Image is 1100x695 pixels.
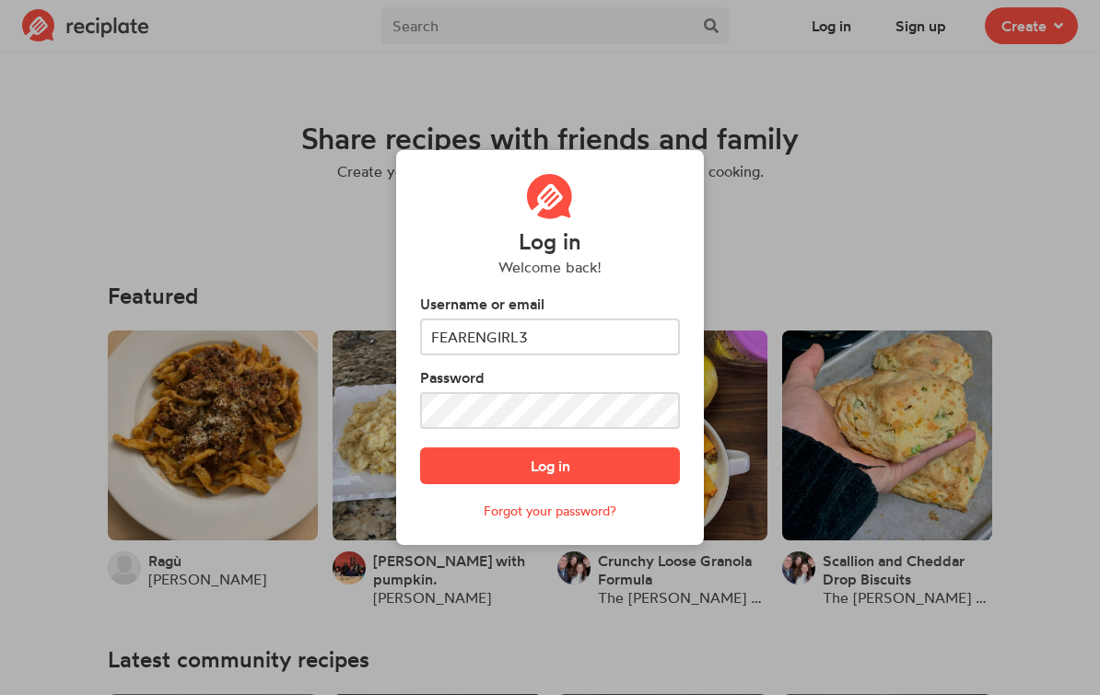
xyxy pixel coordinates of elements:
img: Reciplate [527,174,573,220]
a: Forgot your password? [484,503,616,518]
label: Username or email [420,293,680,315]
h6: Welcome back! [498,258,602,276]
button: Log in [420,447,680,484]
h4: Log in [519,229,581,254]
label: Password [420,366,680,388]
